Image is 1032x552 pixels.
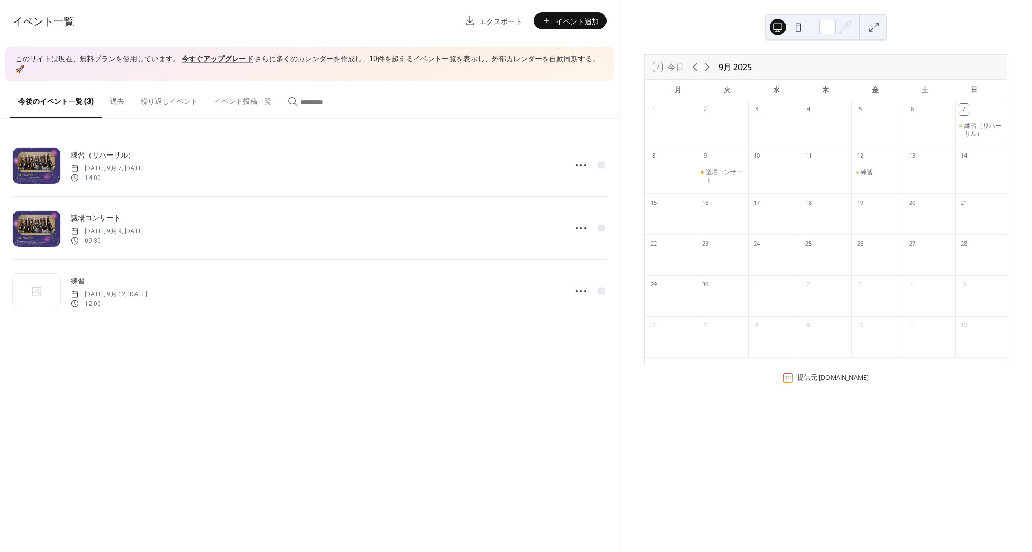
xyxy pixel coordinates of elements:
[15,54,604,74] span: このサイトは現在、無料プランを使用しています。 さらに多くのカレンダーを作成し、10件を超えるイベント一覧を表示し、外部カレンダーを自動同期する。 🚀
[751,104,762,115] div: 3
[71,276,85,286] span: 練習
[697,168,748,184] div: 議場コンサート
[958,279,970,290] div: 5
[71,236,144,245] span: 09:30
[71,164,144,173] span: [DATE], 9月 7, [DATE]
[71,227,144,236] span: [DATE], 9月 9, [DATE]
[907,150,918,162] div: 13
[803,238,814,249] div: 25
[751,150,762,162] div: 10
[71,213,121,224] span: 議場コンサート
[949,80,999,100] div: 日
[819,373,869,382] a: [DOMAIN_NAME]
[648,279,659,290] div: 29
[801,80,851,100] div: 木
[855,150,866,162] div: 12
[719,61,752,73] div: 9月 2025
[855,279,866,290] div: 3
[907,238,918,249] div: 27
[907,320,918,331] div: 11
[71,275,85,286] a: 練習
[851,168,903,176] div: 練習
[700,320,711,331] div: 7
[700,197,711,208] div: 16
[958,150,970,162] div: 14
[71,150,135,161] span: 練習（リハーサル）
[861,168,873,176] div: 練習
[803,104,814,115] div: 4
[855,238,866,249] div: 26
[958,238,970,249] div: 28
[648,238,659,249] div: 22
[132,81,206,117] button: 繰り返しイベント
[457,12,530,29] a: エクスポート
[702,80,752,100] div: 火
[958,320,970,331] div: 12
[700,238,711,249] div: 23
[13,15,74,28] span: イベント一覧
[71,290,147,299] span: [DATE], 9月 12, [DATE]
[855,197,866,208] div: 19
[71,299,147,308] span: 12:00
[653,80,703,100] div: 月
[102,81,132,117] button: 過去
[752,80,801,100] div: 水
[803,320,814,331] div: 9
[648,320,659,331] div: 6
[797,373,869,382] div: 提供元
[855,320,866,331] div: 10
[900,80,950,100] div: 土
[206,81,280,117] button: イベント投稿一覧
[71,149,135,161] a: 練習（リハーサル）
[700,279,711,290] div: 30
[751,279,762,290] div: 1
[907,104,918,115] div: 6
[706,168,744,184] div: 議場コンサート
[700,104,711,115] div: 2
[964,122,1003,138] div: 練習（リハーサル）
[534,12,607,29] button: イベント追加
[556,16,599,27] span: イベント追加
[751,197,762,208] div: 17
[751,320,762,331] div: 8
[648,197,659,208] div: 15
[10,81,102,118] button: 今後のイベント一覧 (3)
[855,104,866,115] div: 5
[71,173,144,182] span: 14:00
[803,150,814,162] div: 11
[182,55,253,63] a: 今すぐアップグレード
[751,238,762,249] div: 24
[71,212,121,224] a: 議場コンサート
[648,150,659,162] div: 8
[648,104,659,115] div: 1
[479,16,522,27] span: エクスポート
[907,197,918,208] div: 20
[958,104,970,115] div: 7
[907,279,918,290] div: 4
[955,122,1007,138] div: 練習（リハーサル）
[803,279,814,290] div: 2
[850,80,900,100] div: 金
[803,197,814,208] div: 18
[958,197,970,208] div: 21
[700,150,711,162] div: 9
